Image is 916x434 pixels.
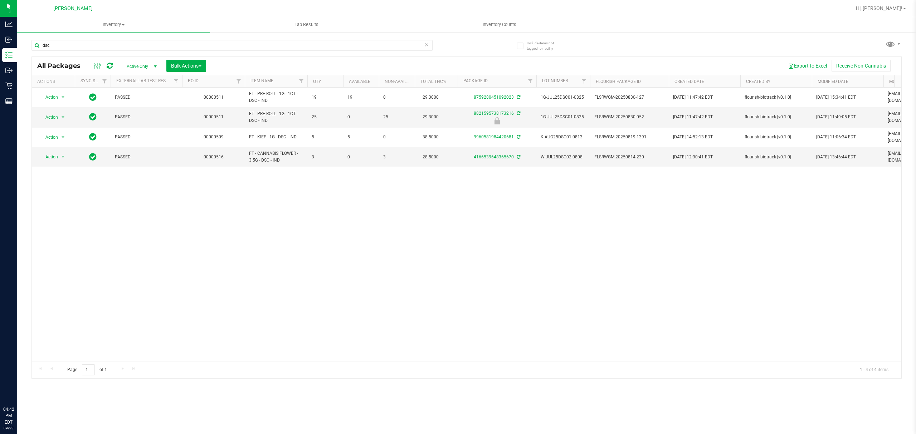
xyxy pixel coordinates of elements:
a: Filter [296,75,307,87]
a: Modified By [889,79,915,84]
a: 00000509 [204,134,224,139]
a: External Lab Test Result [116,78,172,83]
span: Action [39,132,58,142]
span: FLSRWGM-20250830-127 [594,94,664,101]
span: 0 [383,134,410,140]
span: 38.5000 [419,132,442,142]
span: FT - KIEF - 1G - DSC - IND [249,134,303,140]
input: 1 [82,364,95,375]
a: Sync Status [81,78,108,83]
span: Include items not tagged for facility [527,40,562,51]
span: 29.3000 [419,112,442,122]
a: Inventory Counts [403,17,596,32]
inline-svg: Analytics [5,21,13,28]
span: Page of 1 [61,364,113,375]
span: select [59,132,68,142]
span: K-AUG25DSC01-0813 [541,134,586,140]
a: Inventory [17,17,210,32]
span: 25 [383,114,410,120]
span: flourish-biotrack [v0.1.0] [745,154,808,161]
a: Lab Results [210,17,403,32]
a: 00000511 [204,95,224,100]
a: Created Date [674,79,704,84]
span: [DATE] 11:47:42 EDT [673,114,713,120]
span: Sync from Compliance System [516,111,520,116]
span: 28.5000 [419,152,442,162]
span: 3 [312,154,339,161]
span: 1 - 4 of 4 items [854,364,894,375]
a: 9960581984420681 [474,134,514,139]
a: Qty [313,79,321,84]
span: In Sync [89,132,97,142]
span: [DATE] 11:49:05 EDT [816,114,856,120]
span: Lab Results [285,21,328,28]
span: select [59,92,68,102]
span: Hi, [PERSON_NAME]! [856,5,902,11]
a: 8821595738173216 [474,111,514,116]
a: 4166539648365670 [474,154,514,159]
span: Inventory Counts [473,21,526,28]
span: [PERSON_NAME] [53,5,93,11]
span: [DATE] 13:46:44 EDT [816,154,856,161]
span: 5 [312,134,339,140]
span: PASSED [115,114,178,120]
a: PO ID [188,78,199,83]
div: Newly Received [457,117,537,124]
a: Filter [578,75,590,87]
span: flourish-biotrack [v0.1.0] [745,114,808,120]
a: Filter [525,75,536,87]
a: 00000516 [204,154,224,159]
button: Bulk Actions [166,60,206,72]
span: PASSED [115,94,178,101]
span: 1G-JUL25DSC01-0825 [541,114,586,120]
a: Package ID [463,78,488,83]
iframe: Resource center [7,377,29,398]
span: In Sync [89,112,97,122]
a: Created By [746,79,770,84]
span: FLSRWGM-20250830-052 [594,114,664,120]
span: [DATE] 14:52:13 EDT [673,134,713,140]
span: [DATE] 11:06:34 EDT [816,134,856,140]
inline-svg: Outbound [5,67,13,74]
span: 0 [347,114,375,120]
span: 29.3000 [419,92,442,103]
span: select [59,152,68,162]
span: select [59,112,68,122]
span: In Sync [89,152,97,162]
span: 3 [383,154,410,161]
span: Bulk Actions [171,63,201,69]
a: 00000511 [204,114,224,119]
span: FLSRWGM-20250819-1391 [594,134,664,140]
a: 8759280451092023 [474,95,514,100]
span: Action [39,152,58,162]
span: Sync from Compliance System [516,154,520,159]
a: Filter [170,75,182,87]
input: Search Package ID, Item Name, SKU, Lot or Part Number... [31,40,433,51]
span: 5 [347,134,375,140]
span: Action [39,112,58,122]
a: Non-Available [385,79,416,84]
span: PASSED [115,134,178,140]
a: Available [349,79,370,84]
span: flourish-biotrack [v0.1.0] [745,134,808,140]
span: FT - CANNABIS FLOWER - 3.5G - DSC - IND [249,150,303,164]
a: Filter [99,75,111,87]
span: Action [39,92,58,102]
a: Lot Number [542,78,568,83]
a: Filter [233,75,245,87]
span: 19 [312,94,339,101]
span: Clear [424,40,429,49]
span: W-JUL25DSC02-0808 [541,154,586,161]
inline-svg: Inbound [5,36,13,43]
span: FT - PRE-ROLL - 1G - 1CT - DSC - IND [249,110,303,124]
a: Flourish Package ID [596,79,641,84]
span: FT - PRE-ROLL - 1G - 1CT - DSC - IND [249,90,303,104]
inline-svg: Reports [5,98,13,105]
button: Export to Excel [784,60,832,72]
a: Modified Date [818,79,848,84]
div: Actions [37,79,72,84]
span: Sync from Compliance System [516,95,520,100]
span: In Sync [89,92,97,102]
span: 0 [383,94,410,101]
span: flourish-biotrack [v0.1.0] [745,94,808,101]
